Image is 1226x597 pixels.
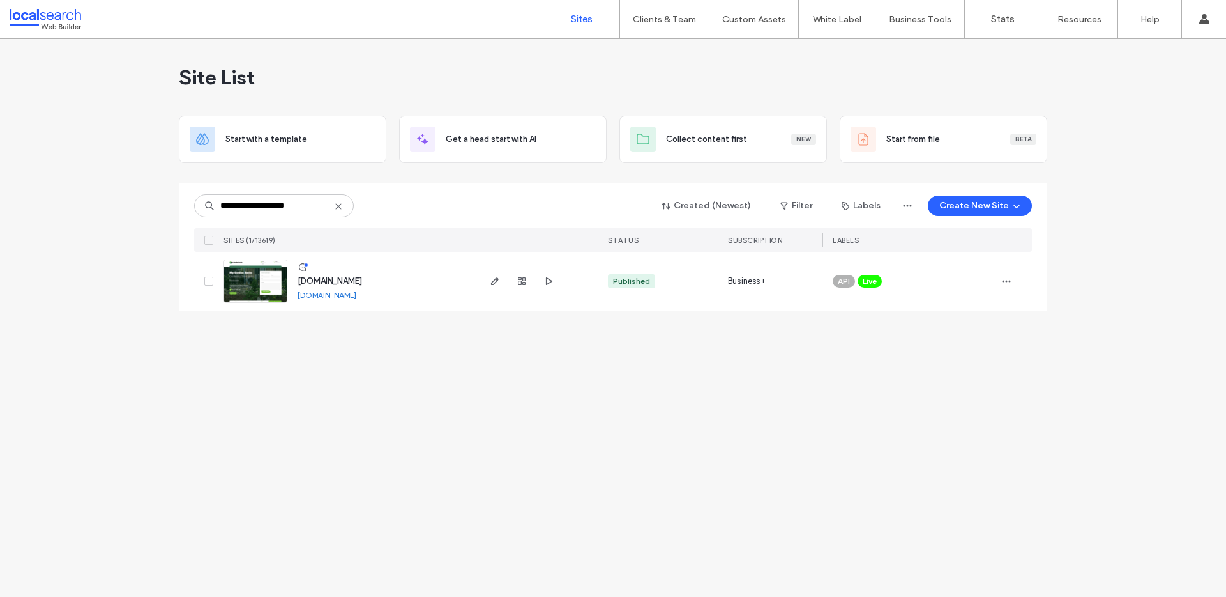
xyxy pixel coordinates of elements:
span: SUBSCRIPTION [728,236,782,245]
label: Business Tools [889,14,951,25]
div: Get a head start with AI [399,116,607,163]
span: Business+ [728,275,766,288]
a: [DOMAIN_NAME] [298,290,356,300]
label: Resources [1057,14,1101,25]
button: Filter [768,196,825,216]
div: Beta [1010,134,1036,145]
label: Help [1140,14,1160,25]
div: Start from fileBeta [840,116,1047,163]
div: Published [613,275,650,287]
span: Collect content first [666,133,747,146]
button: Labels [830,196,892,216]
div: Collect content firstNew [619,116,827,163]
div: New [791,134,816,145]
label: Stats [991,13,1015,25]
label: Sites [571,13,593,25]
span: Live [863,275,877,287]
label: White Label [813,14,861,25]
span: LABELS [833,236,859,245]
span: Site List [179,65,255,90]
span: SITES (1/13619) [223,236,276,245]
label: Custom Assets [722,14,786,25]
label: Clients & Team [633,14,696,25]
span: Get a head start with AI [446,133,536,146]
span: Start with a template [225,133,307,146]
div: Start with a template [179,116,386,163]
span: Start from file [886,133,940,146]
span: STATUS [608,236,639,245]
button: Created (Newest) [651,196,762,216]
span: API [838,275,850,287]
button: Create New Site [928,196,1032,216]
a: [DOMAIN_NAME] [298,276,362,286]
